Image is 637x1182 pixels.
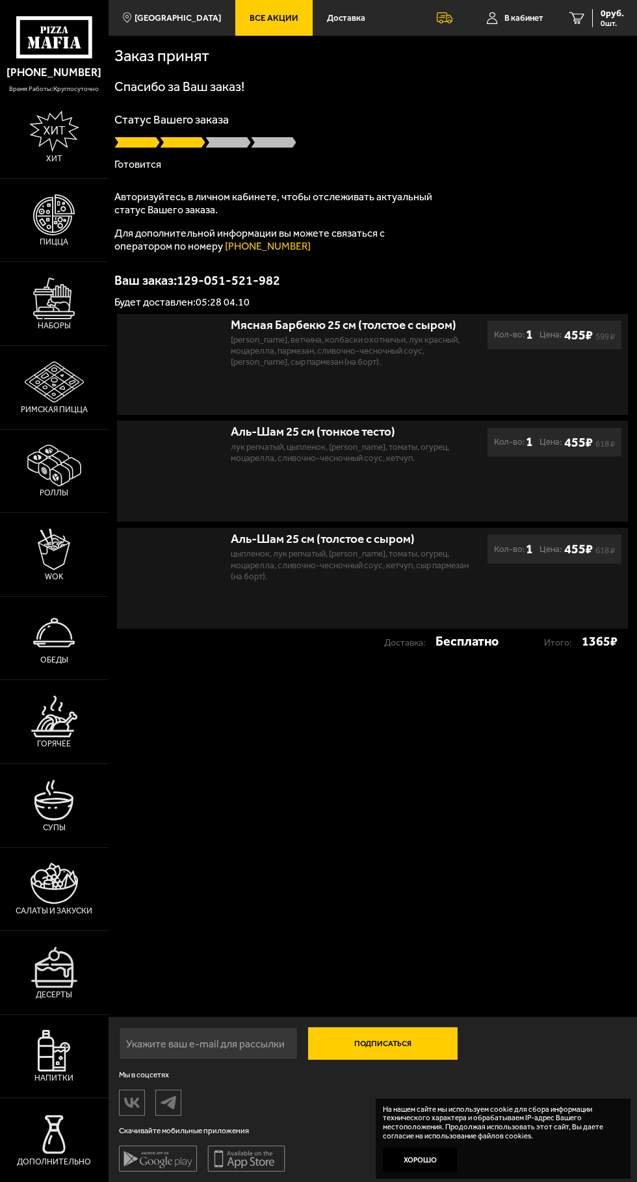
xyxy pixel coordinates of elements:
[601,9,624,18] span: 0 руб.
[595,334,615,339] s: 599 ₽
[21,406,88,414] span: Римская пицца
[526,436,533,449] b: 1
[564,327,593,343] b: 455 ₽
[231,318,470,333] div: Мясная Барбекю 25 см (толстое с сыром)
[231,441,470,470] p: лук репчатый, цыпленок, [PERSON_NAME], томаты, огурец, моцарелла, сливочно-чесночный соус, кетчуп.
[539,328,562,341] span: Цена:
[595,547,615,553] s: 618 ₽
[231,425,470,440] div: Аль-Шам 25 см (тонкое тесто)
[494,328,533,341] div: Кол-во:
[114,227,439,253] p: Для дополнительной информации вы можете связаться с оператором по номеру
[114,190,439,217] p: Авторизуйтесь в личном кабинете, чтобы отслеживать актуальный статус Вашего заказа.
[231,548,470,588] p: цыпленок, лук репчатый, [PERSON_NAME], томаты, огурец, моцарелла, сливочно-чесночный соус, кетчуп...
[383,1148,458,1172] button: Хорошо
[231,532,470,547] div: Аль-Шам 25 см (толстое с сыром)
[114,48,321,64] h1: Заказ принят
[119,1070,285,1079] span: Мы в соцсетях
[526,328,533,341] b: 1
[494,436,533,449] div: Кол-во:
[564,541,593,557] b: 455 ₽
[526,543,533,556] b: 1
[231,334,470,374] p: [PERSON_NAME], ветчина, колбаски охотничьи, лук красный, моцарелла, пармезан, сливочно-чесночный ...
[564,434,593,450] b: 455 ₽
[582,635,617,648] strong: 1365 ₽
[114,114,630,125] p: Статус Вашего заказа
[225,240,311,252] a: [PHONE_NUMBER]
[40,238,68,246] span: Пицца
[539,436,562,449] span: Цена:
[43,824,66,832] span: Супы
[601,20,624,27] span: 0 шт.
[595,441,615,447] s: 618 ₽
[114,159,630,170] p: Готовится
[435,635,499,648] strong: Бесплатно
[38,322,71,330] span: Наборы
[114,297,630,308] p: Будет доставлен: 05:28 04.10
[327,14,365,22] span: Доставка
[36,991,72,999] span: Десерты
[135,14,221,22] span: [GEOGRAPHIC_DATA]
[34,1074,73,1082] span: Напитки
[250,14,298,22] span: Все Акции
[37,740,71,748] span: Горячее
[119,1126,285,1135] span: Скачивайте мобильные приложения
[17,1158,91,1166] span: Дополнительно
[156,1091,181,1114] img: tg
[384,637,435,650] p: Доставка:
[494,543,533,556] div: Кол-во:
[544,637,582,650] p: Итого:
[46,155,62,163] span: Хит
[114,80,630,93] h1: Спасибо за Ваш заказ!
[16,907,92,915] span: Салаты и закуски
[120,1091,144,1114] img: vk
[504,14,543,22] span: В кабинет
[383,1105,617,1141] p: На нашем сайте мы используем cookie для сбора информации технического характера и обрабатываем IP...
[40,656,68,664] span: Обеды
[119,1027,298,1060] input: Укажите ваш e-mail для рассылки
[114,274,630,287] p: Ваш заказ: 129-051-521-982
[45,573,63,581] span: WOK
[40,489,68,497] span: Роллы
[539,543,562,556] span: Цена:
[308,1027,458,1060] button: Подписаться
